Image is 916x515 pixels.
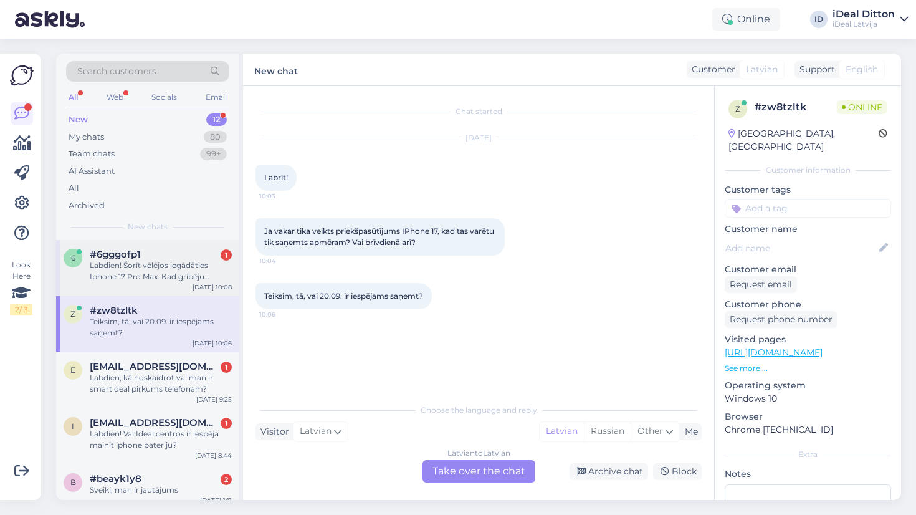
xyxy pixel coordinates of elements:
[104,89,126,105] div: Web
[725,199,891,218] input: Add a tag
[725,298,891,311] p: Customer phone
[680,425,698,438] div: Me
[90,361,219,372] span: everitakarlsone@gmail.com
[264,226,496,247] span: Ja vakar tika veikts priekšpasūtījums IPhone 17, kad tas varētu tik saņemts apmēram? Vai brīvdien...
[10,259,32,315] div: Look Here
[637,425,663,436] span: Other
[846,63,878,76] span: English
[70,309,75,319] span: z
[200,496,232,505] div: [DATE] 1:11
[200,148,227,160] div: 99+
[725,276,797,293] div: Request email
[221,249,232,261] div: 1
[259,310,306,319] span: 10:06
[725,263,891,276] p: Customer email
[255,405,702,416] div: Choose the language and reply
[725,468,891,481] p: Notes
[195,451,232,460] div: [DATE] 8:44
[70,365,75,375] span: e
[725,311,837,328] div: Request phone number
[90,316,232,339] div: Teiksim, tā, vai 20.09. ir iespējams saņemt?
[810,11,828,28] div: ID
[264,173,288,182] span: Labrīt!
[69,131,104,143] div: My chats
[203,89,229,105] div: Email
[66,89,80,105] div: All
[221,418,232,429] div: 1
[90,417,219,428] span: ilonasilkalne@gmail.com
[72,421,74,431] span: i
[90,372,232,395] div: Labdien, kā noskaidrot vai man ir smart deal pirkums telefonam?
[128,221,168,233] span: New chats
[725,392,891,405] p: Windows 10
[725,223,891,236] p: Customer name
[584,422,631,441] div: Russian
[540,422,584,441] div: Latvian
[10,64,34,87] img: Askly Logo
[422,460,535,483] div: Take over the chat
[570,463,648,480] div: Archive chat
[725,165,891,176] div: Customer information
[833,9,909,29] a: iDeal DittoniDeal Latvija
[149,89,179,105] div: Socials
[725,333,891,346] p: Visited pages
[90,473,141,484] span: #beayk1y8
[90,484,232,496] div: Sveiki, man ir jautājums
[794,63,835,76] div: Support
[90,260,232,282] div: Labdien! Šorīt vēlējos iegādāties Iphone 17 Pro Max. Kad gribēju norēķināties, man izmeta kļūdu, ...
[69,148,115,160] div: Team chats
[90,249,141,260] span: #6gggofp1
[735,104,740,113] span: z
[712,8,780,31] div: Online
[193,282,232,292] div: [DATE] 10:08
[725,423,891,436] p: Chrome [TECHNICAL_ID]
[69,182,79,195] div: All
[264,291,423,301] span: Teiksim, tā, vai 20.09. ir iespējams saņemt?
[254,61,298,78] label: New chat
[204,131,227,143] div: 80
[69,165,115,178] div: AI Assistant
[221,474,232,485] div: 2
[70,478,76,487] span: b
[71,253,75,262] span: 6
[10,304,32,315] div: 2 / 3
[90,305,138,316] span: #zw8tzltk
[687,63,735,76] div: Customer
[725,363,891,374] p: See more ...
[206,113,227,126] div: 12
[746,63,778,76] span: Latvian
[728,127,879,153] div: [GEOGRAPHIC_DATA], [GEOGRAPHIC_DATA]
[69,113,88,126] div: New
[725,241,877,255] input: Add name
[300,425,332,438] span: Latvian
[259,256,306,266] span: 10:04
[725,410,891,423] p: Browser
[653,463,702,480] div: Block
[837,100,887,114] span: Online
[725,449,891,460] div: Extra
[221,362,232,373] div: 1
[193,339,232,348] div: [DATE] 10:06
[255,132,702,143] div: [DATE]
[725,347,823,358] a: [URL][DOMAIN_NAME]
[90,428,232,451] div: Labdien! Vai Ideal centros ir iespēja mainīt iphone bateriju?
[447,448,510,459] div: Latvian to Latvian
[833,9,895,19] div: iDeal Ditton
[725,183,891,196] p: Customer tags
[255,106,702,117] div: Chat started
[725,379,891,392] p: Operating system
[259,191,306,201] span: 10:03
[69,200,105,212] div: Archived
[755,100,837,115] div: # zw8tzltk
[833,19,895,29] div: iDeal Latvija
[196,395,232,404] div: [DATE] 9:25
[77,65,156,78] span: Search customers
[255,425,289,438] div: Visitor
